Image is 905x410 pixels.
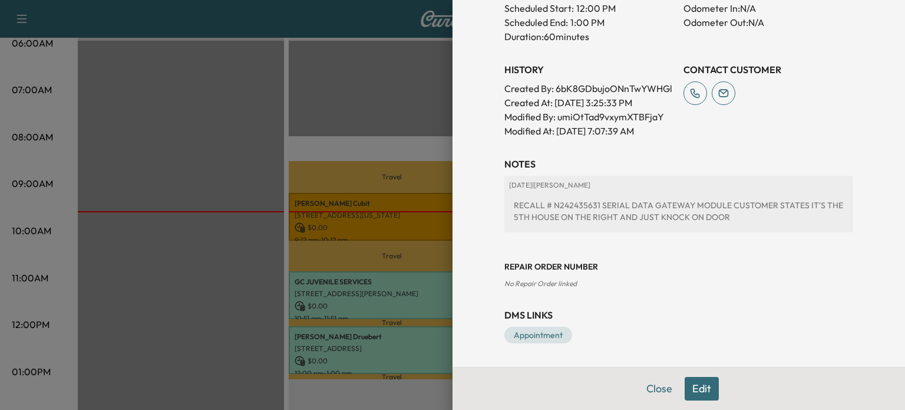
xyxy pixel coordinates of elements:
div: RECALL # N242435631 SERIAL DATA GATEWAY MODULE CUSTOMER STATES IT'S THE 5TH HOUSE ON THE RIGHT AN... [509,195,848,228]
p: Duration: 60 minutes [504,29,674,44]
a: Appointment [504,327,572,343]
p: Created At : [DATE] 3:25:33 PM [504,96,674,110]
p: Odometer In: N/A [683,1,853,15]
h3: CONTACT CUSTOMER [683,63,853,77]
h3: DMS Links [504,308,853,322]
p: 12:00 PM [576,1,616,15]
p: 1:00 PM [570,15,605,29]
button: Edit [685,377,719,401]
h3: NOTES [504,157,853,171]
p: [DATE] | [PERSON_NAME] [509,181,848,190]
p: Modified At : [DATE] 7:07:39 AM [504,124,674,138]
p: Scheduled End: [504,15,568,29]
h3: History [504,63,674,77]
p: Modified By : umiOtTad9vxymXTBFjaY [504,110,674,124]
h3: Repair Order number [504,261,853,273]
p: Created By : 6bK8GDbujoONnTwYWHGl [504,81,674,96]
span: No Repair Order linked [504,279,577,288]
button: Close [639,377,680,401]
p: Odometer Out: N/A [683,15,853,29]
p: Scheduled Start: [504,1,574,15]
